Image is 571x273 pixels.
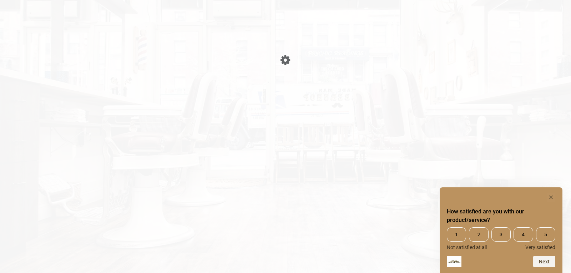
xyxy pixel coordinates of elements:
[447,193,555,267] div: How satisfied are you with our product/service? Select an option from 1 to 5, with 1 being Not sa...
[447,227,466,242] span: 1
[447,207,555,224] h2: How satisfied are you with our product/service? Select an option from 1 to 5, with 1 being Not sa...
[533,256,555,267] button: Next question
[447,244,487,250] span: Not satisfied at all
[447,227,555,250] div: How satisfied are you with our product/service? Select an option from 1 to 5, with 1 being Not sa...
[525,244,555,250] span: Very satisfied
[469,227,488,242] span: 2
[514,227,533,242] span: 4
[547,193,555,202] button: Hide survey
[536,227,555,242] span: 5
[491,227,511,242] span: 3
